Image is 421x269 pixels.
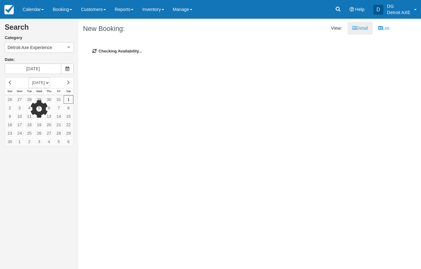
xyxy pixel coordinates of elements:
[387,9,410,16] p: Detroit AXE
[5,23,74,35] h2: Search
[355,7,365,12] span: Help
[347,22,373,35] a: Detail
[83,25,231,32] h1: New Booking:
[8,44,52,51] span: Detroit Axe Experience
[5,35,74,41] label: Category
[326,22,347,35] li: View:
[4,5,14,14] img: checkfront-main-nav-mini-logo.png
[5,42,74,53] button: Detroit Axe Experience
[64,95,73,104] a: 1
[5,57,74,63] label: Date:
[83,39,389,64] div: Checking Availability...
[373,22,394,35] a: List
[387,3,410,9] p: DG
[350,7,354,12] i: Help
[373,5,383,15] div: D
